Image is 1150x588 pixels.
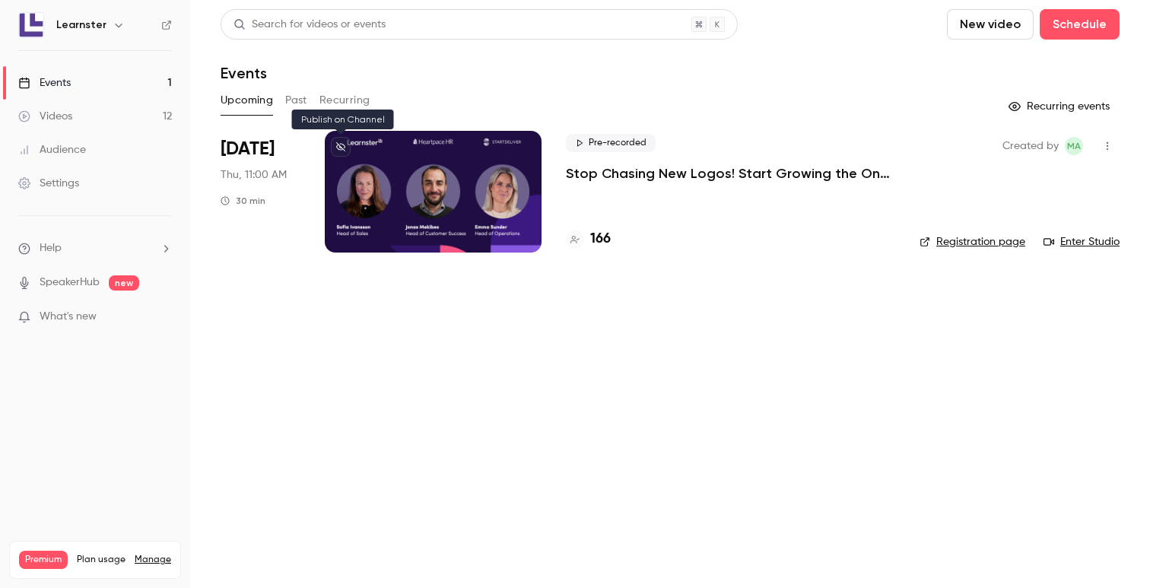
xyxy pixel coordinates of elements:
div: Audience [18,142,86,157]
div: Events [18,75,71,91]
span: Thu, 11:00 AM [221,167,287,183]
div: Videos [18,109,72,124]
button: Recurring [319,88,370,113]
li: help-dropdown-opener [18,240,172,256]
span: Premium [19,551,68,569]
div: Settings [18,176,79,191]
span: What's new [40,309,97,325]
span: Created by [1002,137,1059,155]
span: Pre-recorded [566,134,656,152]
h4: 166 [590,229,611,250]
a: SpeakerHub [40,275,100,291]
button: Upcoming [221,88,273,113]
span: new [109,275,139,291]
button: New video [947,9,1034,40]
button: Schedule [1040,9,1120,40]
span: Marcus Almén [1065,137,1083,155]
h1: Events [221,64,267,82]
span: MA [1067,137,1081,155]
span: Plan usage [77,554,125,566]
div: 30 min [221,195,265,207]
button: Recurring events [1002,94,1120,119]
a: 166 [566,229,611,250]
div: Search for videos or events [233,17,386,33]
img: Learnster [19,13,43,37]
iframe: Noticeable Trigger [154,310,172,324]
span: Help [40,240,62,256]
button: Past [285,88,307,113]
a: Enter Studio [1044,234,1120,250]
span: [DATE] [221,137,275,161]
h6: Learnster [56,17,106,33]
a: Manage [135,554,171,566]
a: Registration page [920,234,1025,250]
a: Stop Chasing New Logos! Start Growing the Ones You Have. [566,164,895,183]
div: Aug 21 Thu, 11:00 AM (Europe/Stockholm) [221,131,300,253]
